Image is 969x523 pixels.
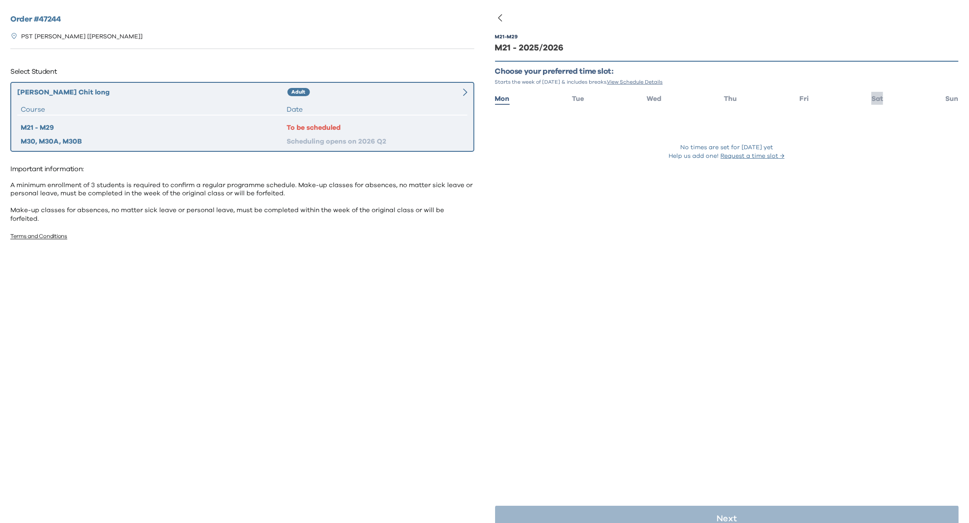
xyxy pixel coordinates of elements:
div: Scheduling opens on 2026 Q2 [287,136,464,147]
div: Course [21,104,287,115]
p: PST [PERSON_NAME] [[PERSON_NAME]] [21,32,142,41]
div: Date [287,104,464,115]
div: M21 - M29 [495,33,518,40]
span: Mon [495,95,510,102]
span: Tue [572,95,584,102]
div: To be scheduled [287,122,464,133]
p: Next [716,514,737,523]
div: M30, M30A, M30B [21,136,287,147]
span: Sun [946,95,959,102]
p: A minimum enrollment of 3 students is required to confirm a regular programme schedule. Make-up c... [10,181,474,223]
span: View Schedule Details [607,79,663,85]
button: Request a time slot → [721,152,785,160]
div: Adult [287,88,310,97]
div: [PERSON_NAME] Chit long [17,87,287,97]
div: M21 - M29 [21,122,287,133]
h2: Order # 47244 [10,14,474,25]
p: Select Student [10,65,474,78]
span: Thu [724,95,737,102]
p: Choose your preferred time slot: [495,67,959,77]
p: Help us add one! [669,152,785,160]
p: No times are set for [DATE] yet [680,143,773,152]
div: M21 - 2025/2026 [495,42,959,54]
p: Important information: [10,162,474,176]
span: Fri [799,95,809,102]
span: Sat [871,95,883,102]
span: Wed [647,95,661,102]
p: Starts the week of [DATE] & includes breaks. [495,78,959,85]
a: Terms and Conditions [10,234,67,239]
